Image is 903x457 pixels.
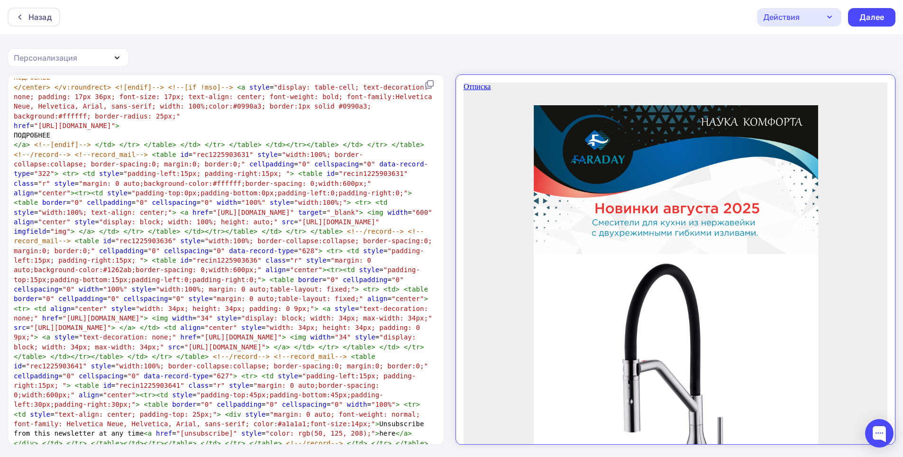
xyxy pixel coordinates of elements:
[38,189,71,197] span: "center"
[180,237,201,245] span: style
[319,228,339,235] span: table
[294,199,347,206] span: "width:100%;"
[241,314,432,322] span: "display: block; width: 34px; max-width: 34px;"
[38,209,172,216] span: "width:100%; text-align: center;"
[327,209,359,216] span: "_blank"
[335,333,351,341] span: "34"
[152,151,156,158] span: <
[180,324,201,331] span: align
[201,199,213,206] span: "0"
[71,228,75,235] span: >
[18,305,26,312] span: tr
[249,83,270,91] span: style
[347,247,351,255] span: <
[128,141,136,148] span: tr
[270,276,274,283] span: <
[14,83,164,91] span: </center> </v:roundrect> <![endif]-->
[371,209,383,216] span: img
[192,228,201,235] span: td
[205,141,213,148] span: </
[335,343,339,351] span: >
[128,324,132,331] span: a
[63,314,144,322] span: "[URL][DOMAIN_NAME]"
[132,228,140,235] span: tr
[152,199,196,206] span: cellspacing
[379,343,387,351] span: </
[221,141,225,148] span: >
[355,199,359,206] span: <
[34,122,115,129] span: "[URL][DOMAIN_NAME]"
[14,189,34,197] span: align
[306,256,327,264] span: style
[75,237,79,245] span: <
[140,324,148,331] span: </
[38,305,46,312] span: td
[387,285,395,293] span: td
[274,343,282,351] span: </
[763,11,800,23] div: Действия
[404,285,408,293] span: <
[257,151,278,158] span: style
[298,160,310,168] span: "0"
[172,141,176,148] span: >
[298,247,319,255] span: "628"
[14,285,58,293] span: cellspacing
[14,305,18,312] span: <
[335,305,355,312] span: style
[367,199,372,206] span: >
[286,343,290,351] span: >
[359,209,363,216] span: >
[322,305,327,312] span: <
[14,218,34,226] span: align
[201,228,213,235] span: ></
[424,295,429,302] span: >
[103,237,111,245] span: id
[192,209,209,216] span: href
[115,122,119,129] span: >
[152,256,156,264] span: <
[79,237,99,245] span: table
[290,266,323,274] span: "center"
[115,228,119,235] span: >
[319,247,323,255] span: >
[388,209,408,216] span: width
[123,295,168,302] span: cellspacing
[217,199,237,206] span: width
[180,333,196,341] span: href
[294,228,302,235] span: tr
[107,295,119,302] span: "0"
[180,141,188,148] span: </
[213,141,221,148] span: tr
[87,199,131,206] span: cellpadding
[302,228,307,235] span: >
[290,256,302,264] span: "r"
[71,199,83,206] span: "0"
[221,228,233,235] span: ></
[79,228,87,235] span: </
[265,266,286,274] span: align
[95,141,103,148] span: </
[119,324,128,331] span: </
[180,256,188,264] span: id
[347,199,351,206] span: >
[14,131,50,139] span: ПОДРОБНЕЕ
[420,141,424,148] span: >
[55,180,75,187] span: style
[249,160,294,168] span: cellpadding
[75,151,148,158] span: <!--record_mail-->
[66,170,74,177] span: tr
[22,141,26,148] span: a
[99,247,144,255] span: cellpadding
[282,343,286,351] span: a
[14,209,34,216] span: style
[282,333,286,341] span: >
[189,295,209,302] span: style
[237,83,241,91] span: <
[136,199,148,206] span: "0"
[95,189,103,197] span: td
[156,151,176,158] span: table
[241,83,246,91] span: a
[298,170,302,177] span: <
[46,333,51,341] span: a
[14,333,420,350] span: "display: block; width: 34px; max-width: 34px;"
